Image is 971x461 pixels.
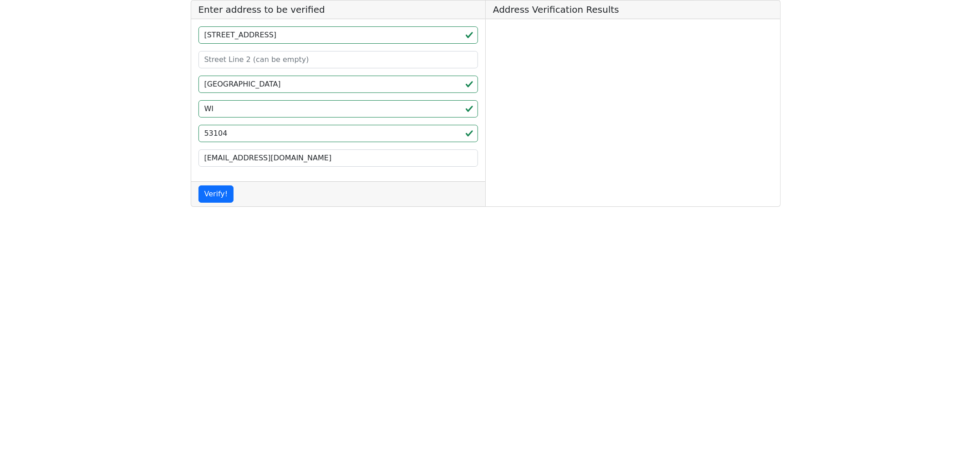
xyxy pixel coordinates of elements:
[198,100,478,118] input: 2-Letter State
[198,26,478,44] input: Street Line 1
[486,0,780,19] h5: Address Verification Results
[198,149,478,167] input: Your Email
[198,51,478,68] input: Street Line 2 (can be empty)
[198,185,234,203] button: Verify!
[198,125,478,142] input: ZIP code 5 or 5+4
[191,0,486,19] h5: Enter address to be verified
[198,76,478,93] input: City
